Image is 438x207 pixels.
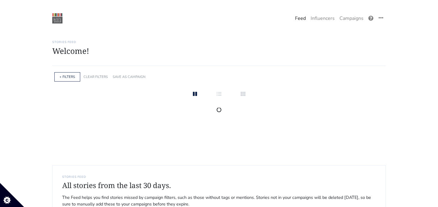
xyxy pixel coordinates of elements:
[62,175,376,179] h6: STORIES FEED
[52,13,62,23] img: 22:22:48_1550874168
[62,181,376,190] h4: All stories from the last 30 days.
[52,46,386,56] h1: Welcome!
[337,12,366,24] a: Campaigns
[293,12,308,24] a: Feed
[84,75,108,79] a: CLEAR FILTERS
[52,40,386,44] h6: Stories Feed
[59,75,75,79] a: + FILTERS
[308,12,337,24] a: Influencers
[113,75,145,79] a: SAVE AS CAMPAIGN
